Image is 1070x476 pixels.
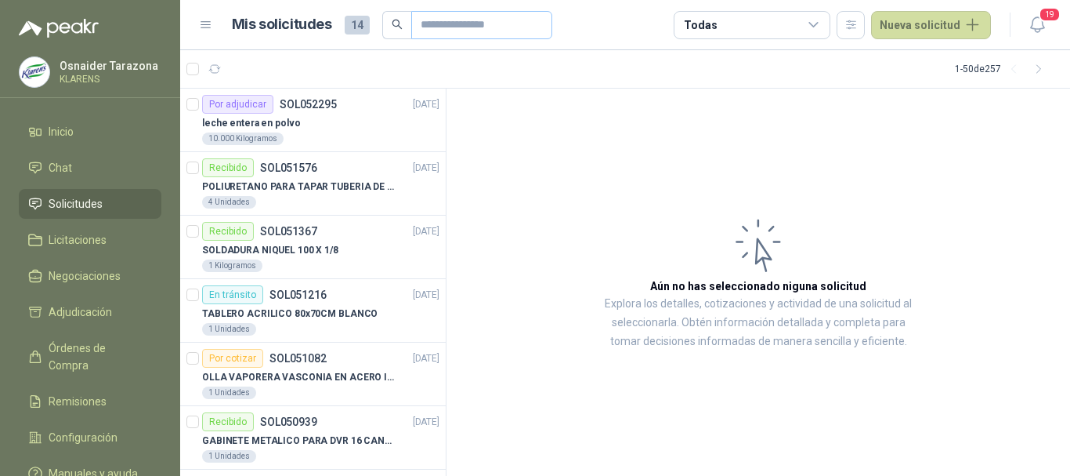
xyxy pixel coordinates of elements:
[19,189,161,219] a: Solicitudes
[413,351,439,366] p: [DATE]
[280,99,337,110] p: SOL052295
[180,406,446,470] a: RecibidoSOL050939[DATE] GABINETE METALICO PARA DVR 16 CANALES1 Unidades
[180,152,446,216] a: RecibidoSOL051576[DATE] POLIURETANO PARA TAPAR TUBERIA DE SENSORES DE NIVEL DEL BANCO DE HIELO4 U...
[49,159,72,176] span: Chat
[180,343,446,406] a: Por cotizarSOL051082[DATE] OLLA VAPORERA VASCONIA EN ACERO INOXIDABLE1 Unidades
[392,19,403,30] span: search
[202,196,256,209] div: 4 Unidades
[202,180,397,194] p: POLIURETANO PARA TAPAR TUBERIA DE SENSORES DE NIVEL DEL BANCO DE HIELO
[684,16,717,34] div: Todas
[49,393,107,410] span: Remisiones
[260,162,317,173] p: SOL051576
[413,161,439,176] p: [DATE]
[49,231,107,249] span: Licitaciones
[19,297,161,327] a: Adjudicación
[345,16,370,35] span: 14
[19,387,161,416] a: Remisiones
[49,340,146,374] span: Órdenes de Compra
[202,158,254,177] div: Recibido
[413,97,439,112] p: [DATE]
[49,195,103,213] span: Solicitudes
[19,153,161,183] a: Chat
[49,303,112,321] span: Adjudicación
[49,267,121,285] span: Negociaciones
[1039,7,1061,22] span: 19
[202,95,273,114] div: Por adjudicar
[180,279,446,343] a: En tránsitoSOL051216[DATE] TABLERO ACRILICO 80x70CM BLANCO1 Unidades
[269,289,327,300] p: SOL051216
[413,415,439,430] p: [DATE]
[49,123,74,140] span: Inicio
[202,307,378,322] p: TABLERO ACRILICO 80x70CM BLANCO
[202,387,256,399] div: 1 Unidades
[202,434,397,449] p: GABINETE METALICO PARA DVR 16 CANALES
[180,216,446,279] a: RecibidoSOL051367[DATE] SOLDADURA NIQUEL 100 X 1/81 Kilogramos
[19,261,161,291] a: Negociaciones
[19,423,161,452] a: Configuración
[20,57,49,87] img: Company Logo
[60,74,158,84] p: KLARENS
[202,133,284,145] div: 10.000 Kilogramos
[49,429,117,446] span: Configuración
[202,370,397,385] p: OLLA VAPORERA VASCONIA EN ACERO INOXIDABLE
[202,412,254,431] div: Recibido
[260,226,317,237] p: SOL051367
[19,333,161,380] a: Órdenes de Compra
[871,11,991,39] button: Nueva solicitud
[19,225,161,255] a: Licitaciones
[202,243,338,258] p: SOLDADURA NIQUEL 100 X 1/8
[955,56,1051,82] div: 1 - 50 de 257
[202,450,256,463] div: 1 Unidades
[202,285,263,304] div: En tránsito
[180,89,446,152] a: Por adjudicarSOL052295[DATE] leche entera en polvo10.000 Kilogramos
[413,288,439,303] p: [DATE]
[413,224,439,239] p: [DATE]
[232,13,332,36] h1: Mis solicitudes
[202,323,256,336] div: 1 Unidades
[1023,11,1051,39] button: 19
[650,278,866,295] h3: Aún no has seleccionado niguna solicitud
[60,60,158,71] p: Osnaider Tarazona
[603,295,913,351] p: Explora los detalles, cotizaciones y actividad de una solicitud al seleccionarla. Obtén informaci...
[260,416,317,427] p: SOL050939
[269,353,327,364] p: SOL051082
[202,349,263,368] div: Por cotizar
[19,117,161,147] a: Inicio
[202,116,300,131] p: leche entera en polvo
[202,222,254,241] div: Recibido
[202,260,262,272] div: 1 Kilogramos
[19,19,99,38] img: Logo peakr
